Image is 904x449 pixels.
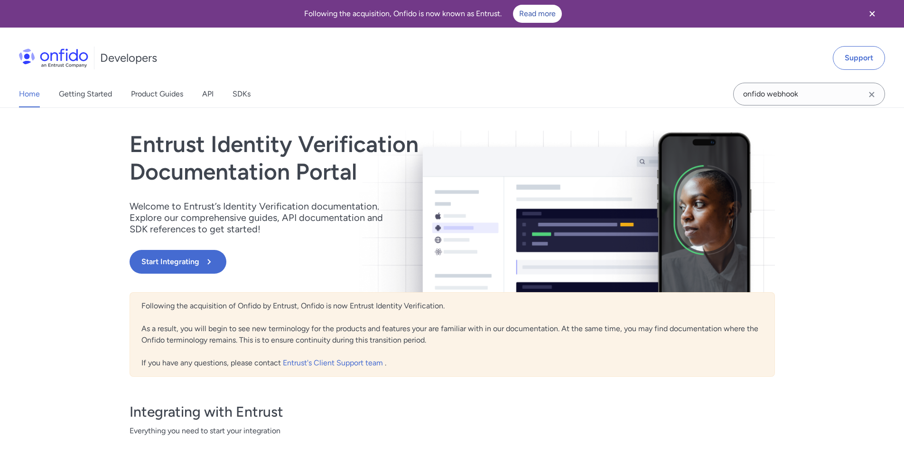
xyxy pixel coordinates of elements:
h1: Entrust Identity Verification Documentation Portal [130,131,581,185]
span: Everything you need to start your integration [130,425,775,437]
button: Start Integrating [130,250,226,274]
a: Product Guides [131,81,183,107]
a: Support [833,46,885,70]
img: Onfido Logo [19,48,88,67]
a: Entrust's Client Support team [283,358,385,367]
div: Following the acquisition of Onfido by Entrust, Onfido is now Entrust Identity Verification. As a... [130,292,775,377]
p: Welcome to Entrust’s Identity Verification documentation. Explore our comprehensive guides, API d... [130,201,395,235]
h1: Developers [100,50,157,66]
a: SDKs [233,81,251,107]
a: Getting Started [59,81,112,107]
a: Home [19,81,40,107]
svg: Clear search field button [866,89,877,100]
a: Read more [513,5,562,23]
a: API [202,81,214,107]
svg: Close banner [867,8,878,19]
div: Following the acquisition, Onfido is now known as Entrust. [11,5,855,23]
h3: Integrating with Entrust [130,402,775,421]
a: Start Integrating [130,250,581,274]
button: Close banner [855,2,890,26]
input: Onfido search input field [733,83,885,105]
